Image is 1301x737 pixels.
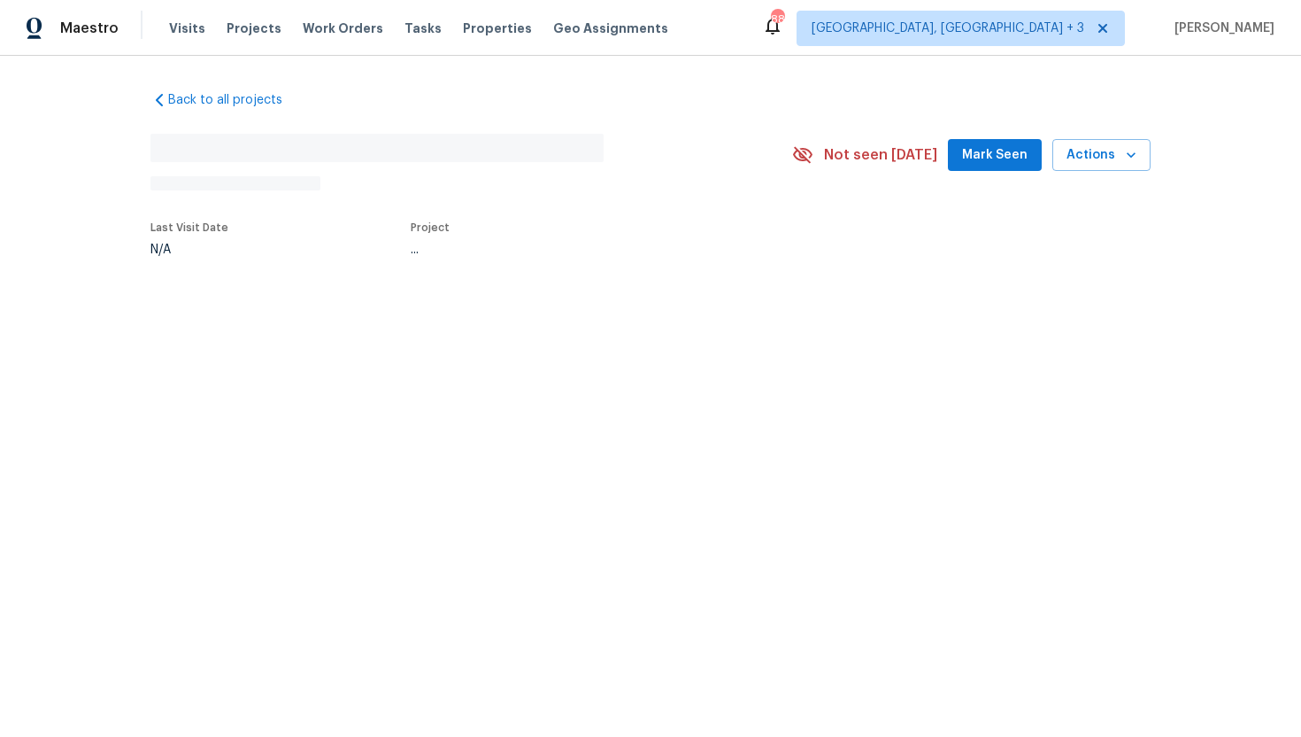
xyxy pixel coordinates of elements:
span: Projects [227,19,281,37]
span: Last Visit Date [150,222,228,233]
span: Maestro [60,19,119,37]
span: [GEOGRAPHIC_DATA], [GEOGRAPHIC_DATA] + 3 [812,19,1084,37]
span: [PERSON_NAME] [1167,19,1274,37]
span: Properties [463,19,532,37]
span: Tasks [404,22,442,35]
span: Not seen [DATE] [824,146,937,164]
span: Actions [1066,144,1136,167]
span: Geo Assignments [553,19,668,37]
div: 88 [771,11,783,28]
button: Actions [1052,139,1151,172]
a: Back to all projects [150,91,320,109]
div: N/A [150,244,228,256]
span: Project [411,222,450,233]
div: ... [411,244,751,256]
span: Mark Seen [962,144,1028,167]
button: Mark Seen [948,139,1042,172]
span: Visits [169,19,205,37]
span: Work Orders [303,19,383,37]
